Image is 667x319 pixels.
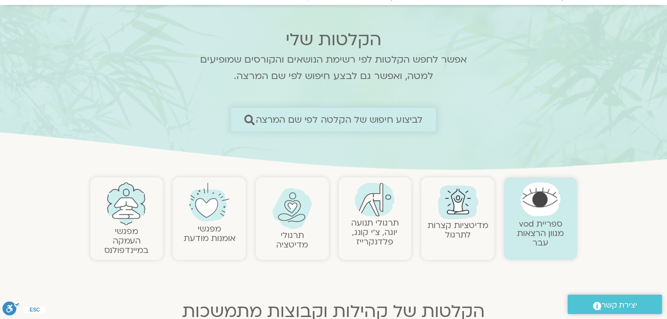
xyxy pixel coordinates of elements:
a: לביצוע חיפוש של הקלטה לפי שם המרצה [231,108,436,131]
a: תרגולי תנועהיוגה, צ׳י קונג, פלדנקרייז [351,217,399,247]
span: לביצוע חיפוש של הקלטה לפי שם המרצה [256,114,423,125]
span: יצירת קשר [601,299,637,312]
h2: הקלטות שלי [187,30,480,50]
a: מפגשיאומנות מודעת [184,223,235,244]
p: אפשר לחפש הקלטות לפי רשימת הנושאים והקורסים שמופיעים למטה, ואפשר גם לבצע חיפוש לפי שם המרצה. [187,52,480,84]
a: ספריית vodמגוון הרצאות עבר [517,218,564,248]
a: מדיטציות קצרות לתרגול [428,220,488,240]
a: מפגשיהעמקה במיינדפולנס [104,226,148,256]
a: יצירת קשר [568,295,662,314]
a: תרגולימדיטציה [276,230,308,250]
